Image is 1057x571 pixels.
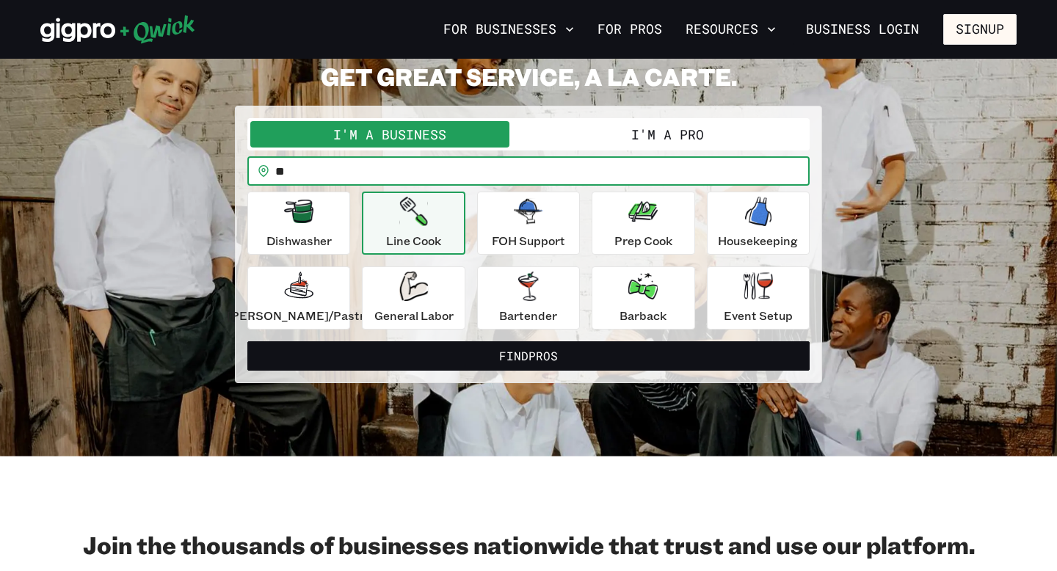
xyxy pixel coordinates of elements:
[374,307,454,324] p: General Labor
[614,232,672,250] p: Prep Cook
[247,341,810,371] button: FindPros
[592,192,694,255] button: Prep Cook
[235,62,822,91] h2: GET GREAT SERVICE, A LA CARTE.
[724,307,793,324] p: Event Setup
[620,307,666,324] p: Barback
[680,17,782,42] button: Resources
[943,14,1017,45] button: Signup
[362,192,465,255] button: Line Cook
[477,266,580,330] button: Bartender
[247,266,350,330] button: [PERSON_NAME]/Pastry
[266,232,332,250] p: Dishwasher
[247,192,350,255] button: Dishwasher
[227,307,371,324] p: [PERSON_NAME]/Pastry
[707,192,810,255] button: Housekeeping
[528,121,807,148] button: I'm a Pro
[707,266,810,330] button: Event Setup
[499,307,557,324] p: Bartender
[718,232,798,250] p: Housekeeping
[477,192,580,255] button: FOH Support
[793,14,931,45] a: Business Login
[437,17,580,42] button: For Businesses
[592,17,668,42] a: For Pros
[362,266,465,330] button: General Labor
[386,232,441,250] p: Line Cook
[592,266,694,330] button: Barback
[250,121,528,148] button: I'm a Business
[492,232,565,250] p: FOH Support
[40,530,1017,559] h2: Join the thousands of businesses nationwide that trust and use our platform.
